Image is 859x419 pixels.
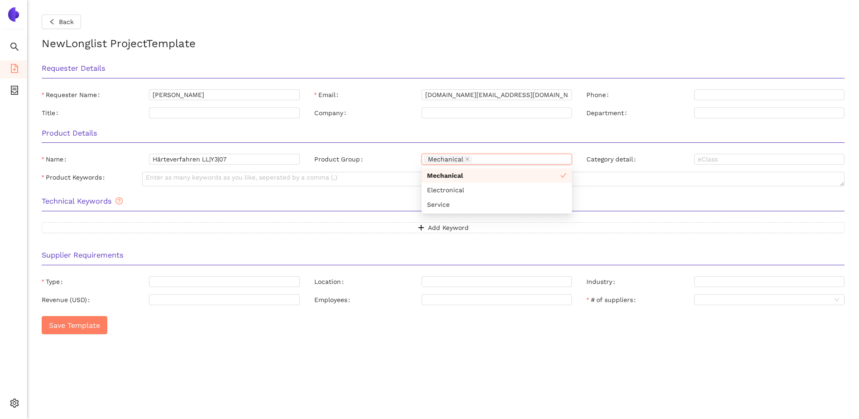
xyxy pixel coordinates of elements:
[142,172,845,186] textarea: Product Keywords
[465,157,470,162] span: close
[112,197,123,205] span: question-circle
[474,156,475,163] input: Product Group
[427,200,566,209] div: Service
[694,276,845,287] input: Industry
[42,276,66,287] label: Type
[314,89,342,100] label: Email
[10,39,19,57] span: search
[422,183,572,197] div: Electronical
[427,171,560,180] div: Mechanical
[42,172,108,183] label: Product Keywords
[10,395,19,414] span: setting
[422,168,572,183] div: Mechanical
[428,156,463,162] span: Mechanical
[422,107,572,118] input: Company
[42,15,81,29] button: leftBack
[42,316,107,334] button: Save Template
[314,107,350,118] label: Company
[586,107,630,118] label: Department
[314,294,354,305] label: Employees
[42,127,845,139] h3: Product Details
[586,154,639,165] label: Category detail
[149,89,299,100] input: Requester Name
[49,19,55,26] span: left
[10,61,19,79] span: file-add
[42,107,62,118] label: Title
[422,197,572,212] div: Service
[42,195,123,207] span: Technical Keywords
[42,222,845,233] button: plusAdd Keyword
[42,63,845,74] h3: Requester Details
[314,154,366,165] label: Product Group
[428,223,469,233] span: Add Keyword
[694,89,845,100] input: Phone
[149,107,299,118] input: Title
[314,276,347,287] label: Location
[42,36,845,52] h2: New Longlist Project Template
[418,224,424,232] span: plus
[694,107,845,118] input: Department
[49,320,100,331] span: Save Template
[586,294,639,305] label: # of suppliers
[6,7,21,22] img: Logo
[560,172,566,179] span: check
[42,294,93,305] label: Revenue (USD)
[424,156,472,163] span: Mechanical
[149,154,299,165] input: Name
[586,276,619,287] label: Industry
[427,185,566,195] div: Electronical
[59,17,74,27] span: Back
[42,154,70,165] label: Name
[586,89,612,100] label: Phone
[694,154,845,165] input: Category detail
[422,89,572,100] input: Email
[42,89,103,100] label: Requester Name
[10,83,19,101] span: container
[42,249,845,261] h3: Supplier Requirements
